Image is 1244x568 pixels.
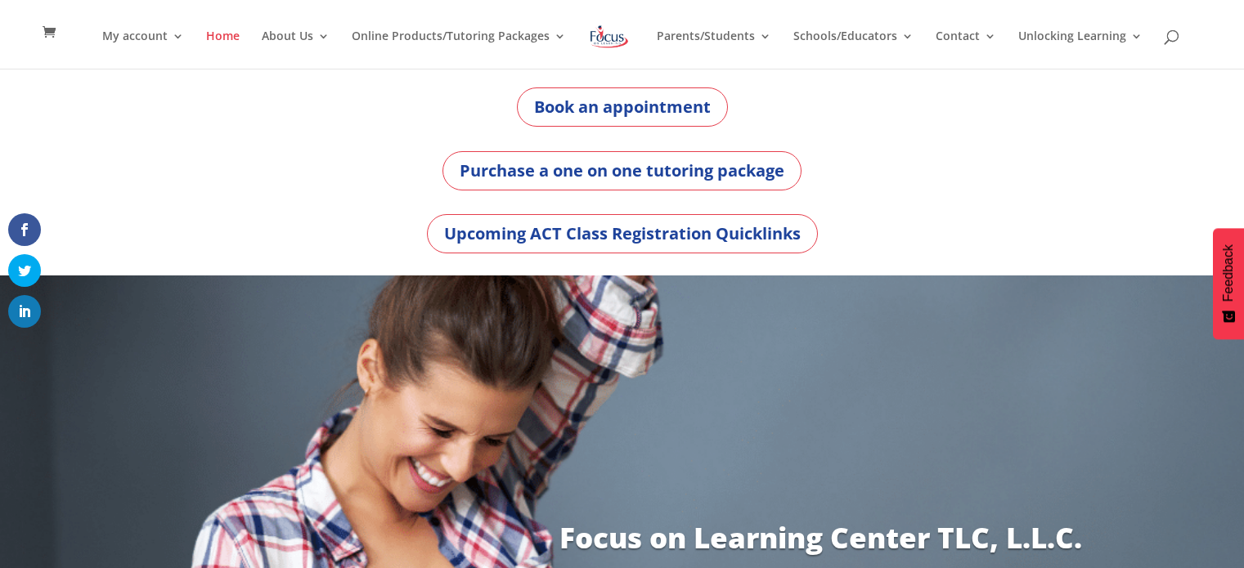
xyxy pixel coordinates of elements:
[1213,228,1244,339] button: Feedback - Show survey
[517,87,728,127] a: Book an appointment
[102,30,184,69] a: My account
[427,214,818,253] a: Upcoming ACT Class Registration Quicklinks
[657,30,771,69] a: Parents/Students
[1018,30,1143,69] a: Unlocking Learning
[559,518,1082,557] a: Focus on Learning Center TLC, L.L.C.
[352,30,566,69] a: Online Products/Tutoring Packages
[442,151,802,190] a: Purchase a one on one tutoring package
[206,30,240,69] a: Home
[262,30,330,69] a: About Us
[588,22,631,51] img: Focus on Learning
[1221,244,1236,302] span: Feedback
[793,30,914,69] a: Schools/Educators
[936,30,996,69] a: Contact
